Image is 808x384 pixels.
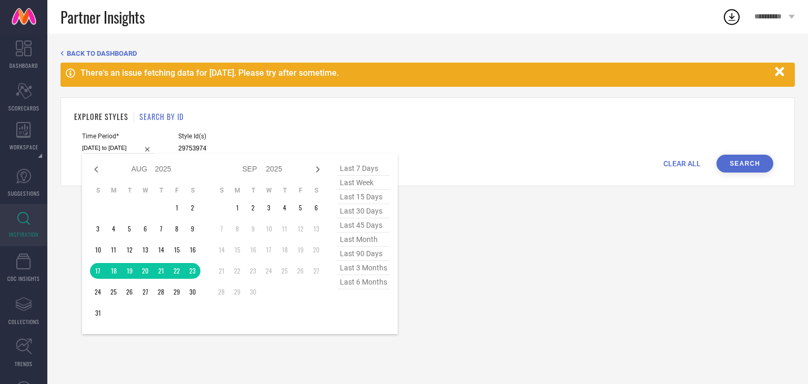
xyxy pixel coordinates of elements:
[261,186,277,195] th: Wednesday
[67,49,137,57] span: BACK TO DASHBOARD
[139,111,184,122] h1: SEARCH BY ID
[106,263,122,279] td: Mon Aug 18 2025
[90,263,106,279] td: Sun Aug 17 2025
[229,186,245,195] th: Monday
[153,221,169,237] td: Thu Aug 07 2025
[106,221,122,237] td: Mon Aug 04 2025
[308,221,324,237] td: Sat Sep 13 2025
[9,230,38,238] span: INSPIRATION
[9,143,38,151] span: WORKSPACE
[122,186,137,195] th: Tuesday
[90,284,106,300] td: Sun Aug 24 2025
[122,284,137,300] td: Tue Aug 26 2025
[261,221,277,237] td: Wed Sep 10 2025
[308,263,324,279] td: Sat Sep 27 2025
[169,186,185,195] th: Friday
[106,284,122,300] td: Mon Aug 25 2025
[229,242,245,258] td: Mon Sep 15 2025
[60,49,795,57] div: Back TO Dashboard
[261,200,277,216] td: Wed Sep 03 2025
[337,261,390,275] span: last 3 months
[277,263,292,279] td: Thu Sep 25 2025
[15,360,33,368] span: TRENDS
[169,242,185,258] td: Fri Aug 15 2025
[214,221,229,237] td: Sun Sep 07 2025
[261,242,277,258] td: Wed Sep 17 2025
[137,263,153,279] td: Wed Aug 20 2025
[185,200,200,216] td: Sat Aug 02 2025
[169,200,185,216] td: Fri Aug 01 2025
[137,242,153,258] td: Wed Aug 13 2025
[106,242,122,258] td: Mon Aug 11 2025
[60,6,145,28] span: Partner Insights
[292,221,308,237] td: Fri Sep 12 2025
[337,204,390,218] span: last 30 days
[185,263,200,279] td: Sat Aug 23 2025
[169,284,185,300] td: Fri Aug 29 2025
[337,233,390,247] span: last month
[716,155,773,173] button: Search
[245,221,261,237] td: Tue Sep 09 2025
[214,186,229,195] th: Sunday
[229,284,245,300] td: Mon Sep 29 2025
[229,263,245,279] td: Mon Sep 22 2025
[122,242,137,258] td: Tue Aug 12 2025
[185,186,200,195] th: Saturday
[722,7,741,26] div: Open download list
[153,242,169,258] td: Thu Aug 14 2025
[337,275,390,289] span: last 6 months
[214,242,229,258] td: Sun Sep 14 2025
[90,163,103,176] div: Previous month
[229,200,245,216] td: Mon Sep 01 2025
[90,242,106,258] td: Sun Aug 10 2025
[185,284,200,300] td: Sat Aug 30 2025
[245,284,261,300] td: Tue Sep 30 2025
[337,190,390,204] span: last 15 days
[337,176,390,190] span: last week
[8,104,39,112] span: SCORECARDS
[90,305,106,321] td: Sun Aug 31 2025
[277,221,292,237] td: Thu Sep 11 2025
[663,159,701,168] span: CLEAR ALL
[185,242,200,258] td: Sat Aug 16 2025
[106,186,122,195] th: Monday
[277,242,292,258] td: Thu Sep 18 2025
[169,263,185,279] td: Fri Aug 22 2025
[292,242,308,258] td: Fri Sep 19 2025
[178,133,331,140] span: Style Id(s)
[337,247,390,261] span: last 90 days
[245,186,261,195] th: Tuesday
[137,221,153,237] td: Wed Aug 06 2025
[82,133,155,140] span: Time Period*
[311,163,324,176] div: Next month
[292,200,308,216] td: Fri Sep 05 2025
[153,284,169,300] td: Thu Aug 28 2025
[82,143,155,154] input: Select time period
[245,263,261,279] td: Tue Sep 23 2025
[169,221,185,237] td: Fri Aug 08 2025
[245,242,261,258] td: Tue Sep 16 2025
[137,284,153,300] td: Wed Aug 27 2025
[7,275,40,282] span: CDC INSIGHTS
[277,200,292,216] td: Thu Sep 04 2025
[8,318,39,326] span: COLLECTIONS
[178,143,331,155] input: Enter comma separated style ids e.g. 12345, 67890
[229,221,245,237] td: Mon Sep 08 2025
[337,218,390,233] span: last 45 days
[9,62,38,69] span: DASHBOARD
[308,186,324,195] th: Saturday
[153,263,169,279] td: Thu Aug 21 2025
[8,189,40,197] span: SUGGESTIONS
[214,263,229,279] td: Sun Sep 21 2025
[308,242,324,258] td: Sat Sep 20 2025
[277,186,292,195] th: Thursday
[122,263,137,279] td: Tue Aug 19 2025
[261,263,277,279] td: Wed Sep 24 2025
[80,68,770,78] div: There's an issue fetching data for [DATE]. Please try after sometime.
[292,263,308,279] td: Fri Sep 26 2025
[153,186,169,195] th: Thursday
[337,161,390,176] span: last 7 days
[90,221,106,237] td: Sun Aug 03 2025
[245,200,261,216] td: Tue Sep 02 2025
[308,200,324,216] td: Sat Sep 06 2025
